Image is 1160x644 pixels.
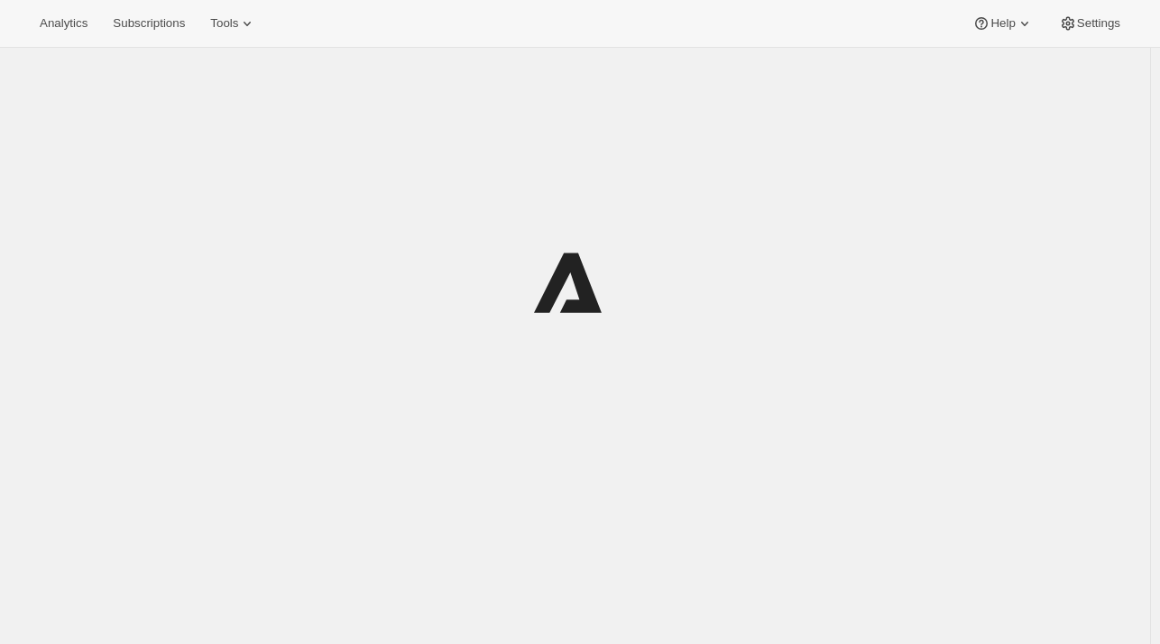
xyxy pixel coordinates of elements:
button: Settings [1048,11,1131,36]
span: Settings [1077,16,1120,31]
button: Subscriptions [102,11,196,36]
button: Analytics [29,11,98,36]
span: Help [990,16,1015,31]
span: Subscriptions [113,16,185,31]
span: Analytics [40,16,87,31]
button: Tools [199,11,267,36]
span: Tools [210,16,238,31]
button: Help [962,11,1044,36]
